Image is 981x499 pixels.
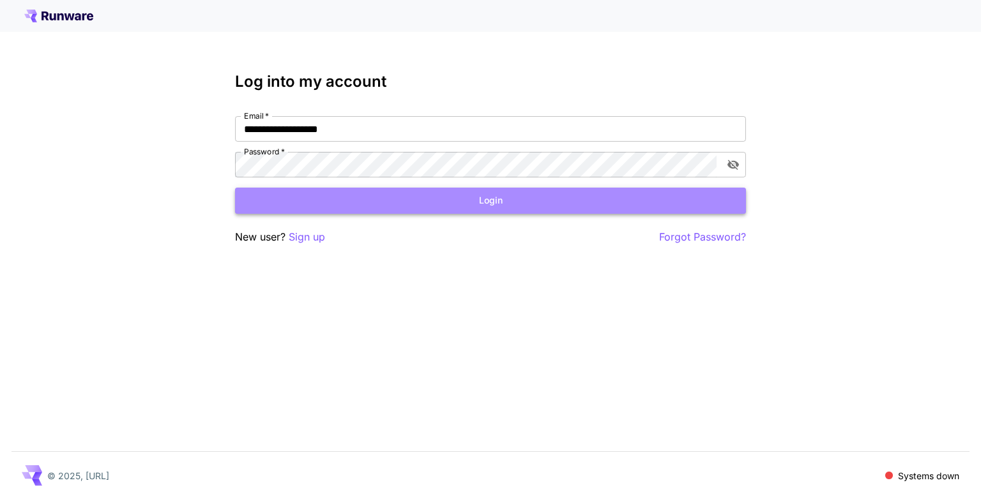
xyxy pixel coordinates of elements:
button: toggle password visibility [722,153,745,176]
p: New user? [235,229,325,245]
label: Password [244,146,285,157]
p: Systems down [898,469,959,482]
p: © 2025, [URL] [47,469,109,482]
button: Sign up [289,229,325,245]
h3: Log into my account [235,73,746,91]
button: Forgot Password? [659,229,746,245]
button: Login [235,188,746,214]
label: Email [244,110,269,121]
